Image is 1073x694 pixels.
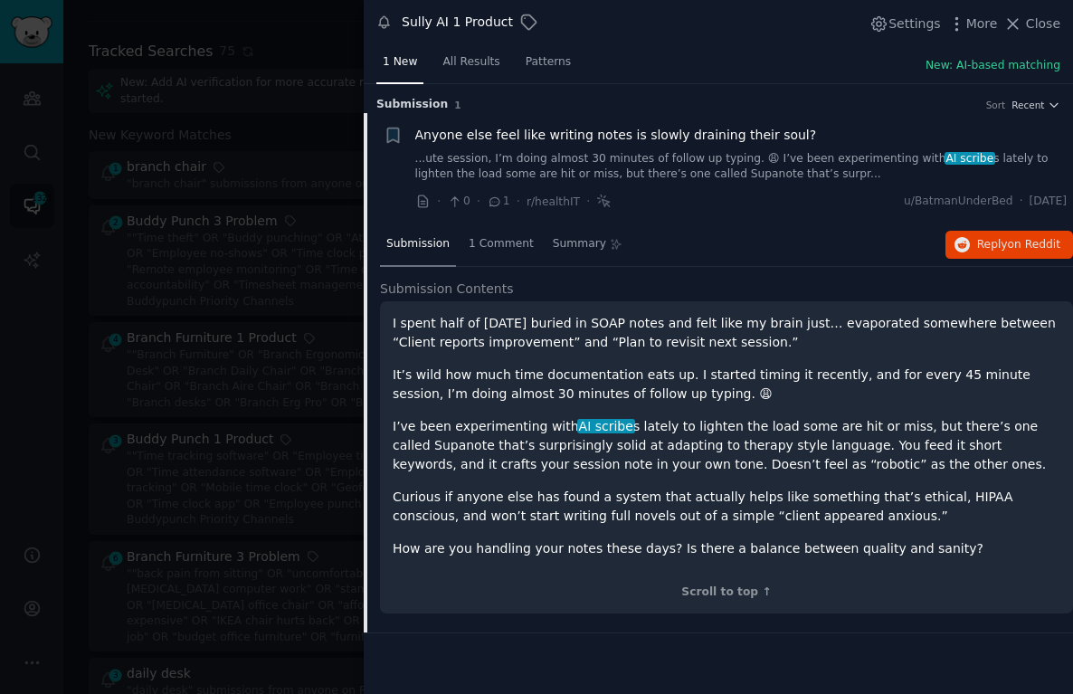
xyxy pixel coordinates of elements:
div: Scroll to top ↑ [393,585,1060,601]
a: Patterns [519,48,577,85]
p: I spent half of [DATE] buried in SOAP notes and felt like my brain just… evaporated somewhere bet... [393,314,1060,352]
button: Settings [869,14,940,33]
span: · [517,192,520,211]
span: Recent [1011,99,1044,111]
span: 1 [487,194,509,210]
div: Sort [986,99,1006,111]
span: Submission [386,236,450,252]
p: It’s wild how much time documentation eats up. I started timing it recently, and for every 45 min... [393,366,1060,404]
span: AI scribe [577,419,635,433]
div: Sully AI 1 Product [402,13,513,32]
span: Submission Contents [380,280,514,299]
p: Curious if anyone else has found a system that actually helps like something that’s ethical, HIPA... [393,488,1060,526]
span: · [586,192,590,211]
p: How are you handling your notes these days? Is there a balance between quality and sanity? [393,539,1060,558]
a: Anyone else feel like writing notes is slowly draining their soul? [415,126,817,145]
button: Recent [1011,99,1060,111]
button: Close [1003,14,1060,33]
span: · [477,192,480,211]
button: More [947,14,998,33]
span: r/healthIT [527,195,580,208]
span: [DATE] [1030,194,1067,210]
button: New: AI-based matching [926,58,1060,74]
span: Summary [553,236,606,252]
span: 1 Comment [469,236,534,252]
span: 1 New [383,54,417,71]
span: AI scribe [945,152,995,165]
span: · [437,192,441,211]
span: More [966,14,998,33]
span: u/BatmanUnderBed [904,194,1013,210]
a: ...ute session, I’m doing almost 30 minutes of follow up typing. 😩 I’ve been experimenting withAI... [415,151,1068,183]
span: 1 [454,100,461,110]
span: Reply [977,237,1060,253]
span: Settings [888,14,940,33]
span: Submission [376,97,448,113]
span: Close [1026,14,1060,33]
a: 1 New [376,48,423,85]
span: 0 [447,194,470,210]
span: All Results [442,54,499,71]
a: All Results [436,48,506,85]
span: on Reddit [1008,238,1060,251]
span: · [1020,194,1023,210]
button: Replyon Reddit [945,231,1073,260]
span: Patterns [526,54,571,71]
p: I’ve been experimenting with s lately to lighten the load some are hit or miss, but there’s one c... [393,417,1060,474]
